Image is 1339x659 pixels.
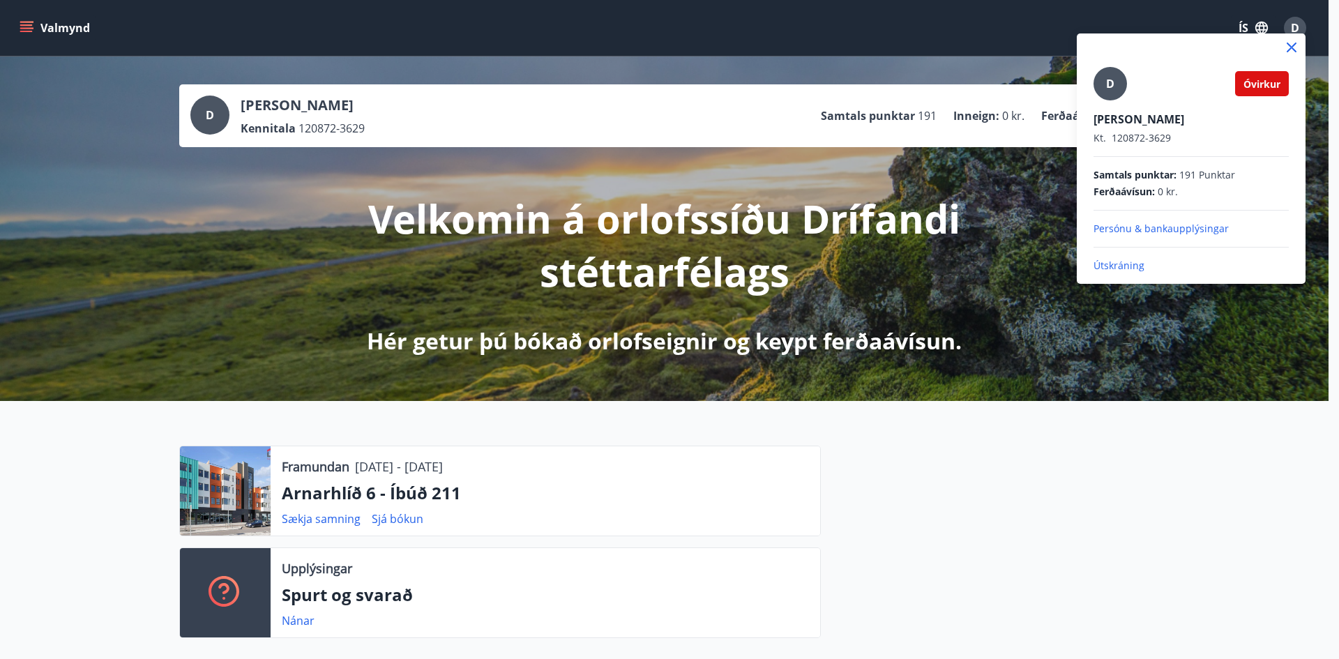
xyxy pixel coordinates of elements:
p: Útskráning [1094,259,1289,273]
p: Persónu & bankaupplýsingar [1094,222,1289,236]
span: Óvirkur [1243,77,1280,91]
p: 120872-3629 [1094,131,1289,145]
span: D [1106,76,1114,91]
span: 0 kr. [1158,185,1178,199]
span: Samtals punktar : [1094,168,1177,182]
span: Kt. [1094,131,1106,144]
span: Ferðaávísun : [1094,185,1155,199]
p: [PERSON_NAME] [1094,112,1289,127]
span: 191 Punktar [1179,168,1235,182]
